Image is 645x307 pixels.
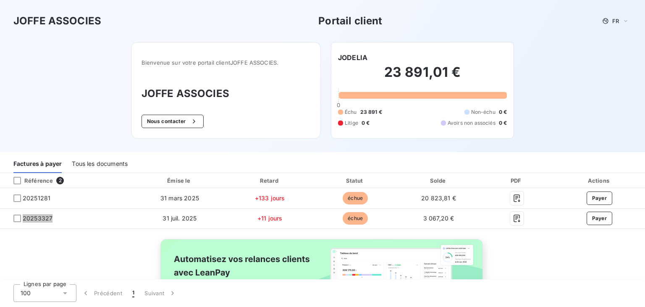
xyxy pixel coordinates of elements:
div: Solde [399,176,478,185]
span: 31 juil. 2025 [163,215,197,222]
span: 1 [132,289,134,297]
span: 0 € [499,119,507,127]
h3: JOFFE ASSOCIES [142,86,310,101]
button: Précédent [76,284,127,302]
span: échue [343,212,368,225]
span: 20 823,81 € [421,194,456,202]
div: Tous les documents [72,155,128,173]
div: Référence [7,177,53,184]
span: Non-échu [471,108,496,116]
span: Avoirs non associés [448,119,496,127]
h3: JOFFE ASSOCIES [13,13,101,29]
h2: 23 891,01 € [338,64,507,89]
button: Suivant [139,284,182,302]
button: Payer [587,212,613,225]
span: 100 [21,289,31,297]
span: 20251281 [23,194,50,202]
button: 1 [127,284,139,302]
div: Actions [556,176,643,185]
span: 23 891 € [360,108,382,116]
span: Échu [345,108,357,116]
span: Litige [345,119,358,127]
span: échue [343,192,368,205]
span: 20253327 [23,214,52,223]
div: Factures à payer [13,155,62,173]
h6: JODELIA [338,52,367,63]
h3: Portail client [318,13,382,29]
span: 3 067,20 € [423,215,454,222]
span: 0 € [362,119,370,127]
span: 0 [337,102,340,108]
span: 2 [56,177,64,184]
span: FR [612,18,619,24]
span: Bienvenue sur votre portail client JOFFE ASSOCIES . [142,59,310,66]
span: +133 jours [255,194,285,202]
div: PDF [482,176,552,185]
button: Payer [587,192,613,205]
button: Nous contacter [142,115,204,128]
span: 31 mars 2025 [160,194,199,202]
div: Retard [228,176,312,185]
div: Statut [315,176,396,185]
span: 0 € [499,108,507,116]
span: +11 jours [257,215,282,222]
div: Émise le [134,176,225,185]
